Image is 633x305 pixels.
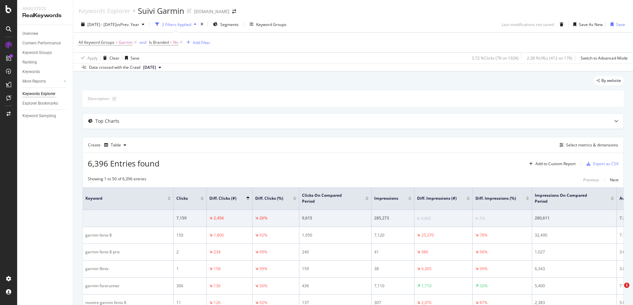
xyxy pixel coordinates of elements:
div: 1,800 [214,232,224,238]
div: Last modifications not saved [502,22,554,27]
button: Switch to Advanced Mode [578,53,628,63]
div: 6,343 [535,266,614,272]
div: Explorer Bookmarks [22,100,58,107]
div: Overview [22,30,38,37]
button: Select metrics & dimensions [557,141,618,149]
button: Export as CSV [584,159,618,169]
div: garmin fenix 8 [85,232,171,238]
div: 2 Filters Applied [162,22,191,27]
div: Select metrics & dimensions [566,142,618,148]
span: Impressions On Compared Period [535,192,601,204]
div: RealKeywords [22,12,68,19]
div: Save [616,22,625,27]
div: 150 [176,232,204,238]
div: 159 [302,266,369,272]
div: 30% [259,283,267,289]
div: 240 [302,249,369,255]
div: [DOMAIN_NAME] [194,8,229,15]
div: 92% [259,232,267,238]
span: 2025 Aug. 31st [143,64,156,70]
div: 436 [302,283,369,289]
button: [DATE] [140,64,164,71]
div: Next [610,177,618,183]
span: Diff. Impressions (#) [417,195,457,201]
div: 32,490 [535,232,614,238]
span: All Keyword Groups [78,39,114,45]
a: Ranking [22,59,68,66]
img: Equal [475,217,478,219]
div: Previous [583,177,599,183]
div: Analytics [22,5,68,12]
a: Keywords [22,68,68,75]
button: Next [610,176,618,184]
div: 7,159 [176,215,204,221]
a: Keywords Explorer [78,7,130,14]
div: Description: [88,96,110,101]
div: 1,950 [302,232,369,238]
div: and [139,39,146,45]
div: 5,400 [535,283,614,289]
a: Keyword Sampling [22,113,68,119]
div: 3.72 % Clicks ( 7K on 192K ) [472,55,519,61]
div: 78% [480,232,488,238]
a: More Reports [22,78,62,85]
span: Keyword [85,195,158,201]
button: 2 Filters Applied [153,19,199,30]
button: Table [102,140,129,150]
div: times [199,21,205,28]
a: Content Performance [22,40,68,47]
div: 130 [214,283,221,289]
div: 306 [176,283,204,289]
div: 99% [259,249,267,255]
div: 4,662 [421,216,431,221]
div: Save As New [579,22,603,27]
div: 285,273 [374,215,411,221]
div: garmin fēnix [85,266,171,272]
span: Clicks On Compared Period [302,192,355,204]
div: garmin fenix 8 prix [85,249,171,255]
img: Equal [417,217,420,219]
div: Keyword Groups [22,49,52,56]
div: 158 [214,266,221,272]
div: Data crossed with the Crawl [89,64,140,70]
div: Suivi Garmin [138,5,184,16]
button: and [139,39,146,45]
div: 2 [176,249,204,255]
button: Add Filter [184,38,210,46]
button: Previous [583,176,599,184]
span: Impressions [374,195,398,201]
div: 238 [214,249,221,255]
span: Diff. Clicks (%) [255,195,283,201]
span: By website [601,79,621,83]
div: 26% [259,215,267,221]
button: Keyword Groups [247,19,289,30]
span: Segments [220,22,239,27]
div: 7,110 [374,283,411,289]
button: Apply [78,53,98,63]
div: 2,456 [214,215,224,221]
div: arrow-right-arrow-left [232,9,236,14]
div: Keywords [22,68,40,75]
span: Diff. Impressions (%) [475,195,516,201]
span: = [115,39,118,45]
div: Content Performance [22,40,61,47]
div: 2% [479,216,485,221]
div: More Reports [22,78,46,85]
div: 38 [374,266,411,272]
div: 1,710 [421,283,432,289]
div: 7,120 [374,232,411,238]
div: Apply [87,55,98,61]
div: Table [111,143,121,147]
div: Clear [109,55,119,61]
div: 96% [480,249,488,255]
div: 99% [480,266,488,272]
a: Keywords Explorer [22,90,68,97]
div: Showing 1 to 50 of 6,396 entries [88,176,146,184]
span: Clicks [176,195,191,201]
span: No [173,38,178,47]
button: Save As New [571,19,603,30]
div: Top Charts [95,118,119,124]
button: Save [122,53,139,63]
div: Switch to Advanced Mode [581,55,628,61]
